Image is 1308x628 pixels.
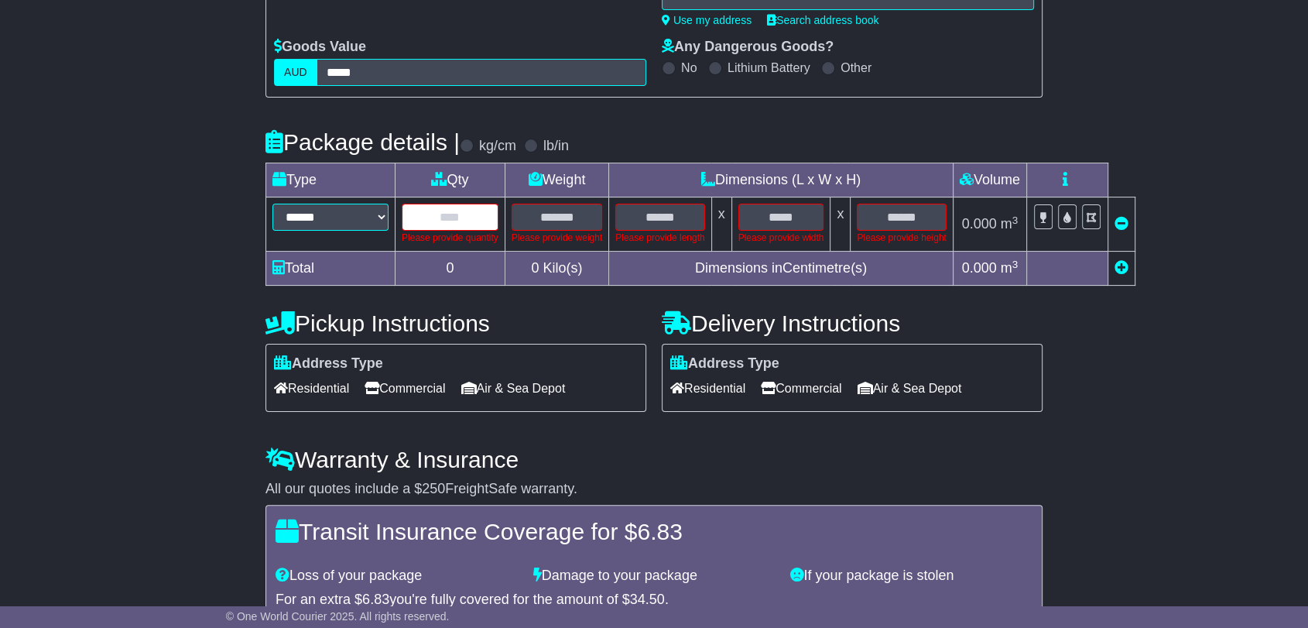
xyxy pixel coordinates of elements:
[265,129,460,155] h4: Package details |
[531,260,539,276] span: 0
[609,252,954,286] td: Dimensions in Centimetre(s)
[782,568,1040,585] div: If your package is stolen
[266,163,395,197] td: Type
[265,311,646,336] h4: Pickup Instructions
[365,376,445,400] span: Commercial
[512,231,602,245] div: Please provide weight
[637,519,682,544] span: 6.83
[961,216,996,232] span: 0.000
[841,60,871,75] label: Other
[761,376,841,400] span: Commercial
[265,481,1043,498] div: All our quotes include a $ FreightSafe warranty.
[738,231,824,245] div: Please provide width
[479,138,516,155] label: kg/cm
[274,59,317,86] label: AUD
[362,592,389,607] span: 6.83
[670,376,745,400] span: Residential
[670,355,779,372] label: Address Type
[274,376,349,400] span: Residential
[662,14,752,26] a: Use my address
[274,39,366,56] label: Goods Value
[830,197,851,252] td: x
[1115,216,1128,232] a: Remove this item
[274,355,383,372] label: Address Type
[395,252,505,286] td: 0
[1012,214,1019,226] sup: 3
[461,376,566,400] span: Air & Sea Depot
[1001,260,1019,276] span: m
[662,39,834,56] label: Any Dangerous Goods?
[276,519,1032,544] h4: Transit Insurance Coverage for $
[1012,259,1019,270] sup: 3
[422,481,445,496] span: 250
[615,231,704,245] div: Please provide length
[609,163,954,197] td: Dimensions (L x W x H)
[402,231,498,245] div: Please provide quantity
[268,568,526,585] div: Loss of your package
[767,14,878,26] a: Search address book
[728,60,810,75] label: Lithium Battery
[681,60,697,75] label: No
[1001,216,1019,232] span: m
[711,197,731,252] td: x
[526,568,783,585] div: Damage to your package
[265,447,1043,472] h4: Warranty & Insurance
[953,163,1026,197] td: Volume
[630,592,665,607] span: 34.50
[266,252,395,286] td: Total
[662,311,1043,336] h4: Delivery Instructions
[1115,260,1128,276] a: Add new item
[276,592,1032,609] div: For an extra $ you're fully covered for the amount of $ .
[395,163,505,197] td: Qty
[543,138,569,155] label: lb/in
[858,376,962,400] span: Air & Sea Depot
[226,610,450,623] span: © One World Courier 2025. All rights reserved.
[505,252,608,286] td: Kilo(s)
[505,163,608,197] td: Weight
[961,260,996,276] span: 0.000
[857,231,946,245] div: Please provide height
